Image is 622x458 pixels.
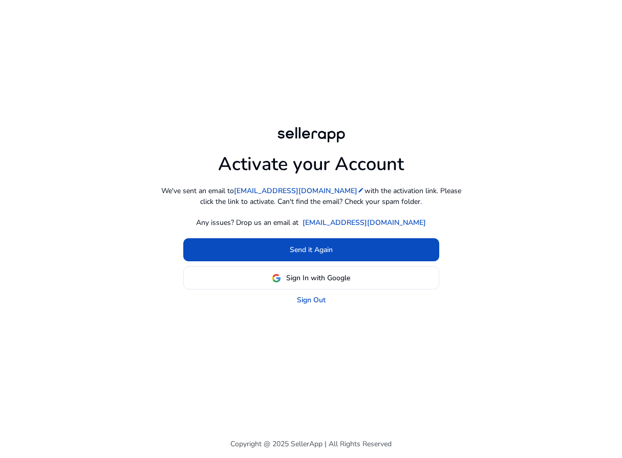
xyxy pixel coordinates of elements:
a: Sign Out [297,295,326,305]
button: Sign In with Google [183,266,439,289]
p: We've sent an email to with the activation link. Please click the link to activate. Can't find th... [158,185,465,207]
span: Send it Again [290,244,333,255]
mat-icon: edit [357,186,364,194]
button: Send it Again [183,238,439,261]
a: [EMAIL_ADDRESS][DOMAIN_NAME] [234,185,364,196]
a: [EMAIL_ADDRESS][DOMAIN_NAME] [303,217,426,228]
p: Any issues? Drop us an email at [196,217,298,228]
h1: Activate your Account [218,145,404,175]
span: Sign In with Google [286,273,350,283]
img: google-logo.svg [272,274,281,283]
